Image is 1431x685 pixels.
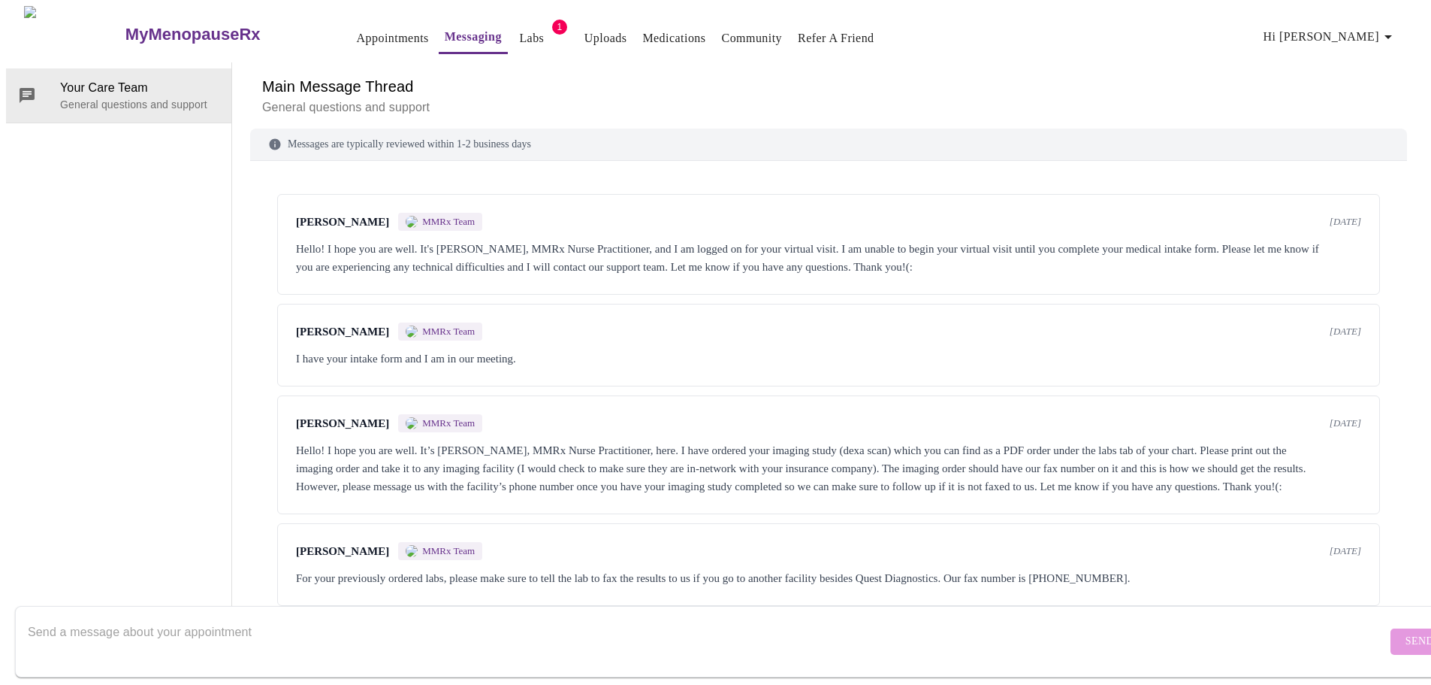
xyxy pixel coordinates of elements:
[716,23,789,53] button: Community
[28,617,1387,665] textarea: Send a message about your appointment
[552,20,567,35] span: 1
[406,417,418,429] img: MMRX
[406,216,418,228] img: MMRX
[60,79,219,97] span: Your Care Team
[296,545,389,558] span: [PERSON_NAME]
[6,68,231,123] div: Your Care TeamGeneral questions and support
[578,23,633,53] button: Uploads
[642,28,705,49] a: Medications
[1330,545,1361,557] span: [DATE]
[584,28,627,49] a: Uploads
[262,99,1395,117] p: General questions and support
[519,28,544,49] a: Labs
[798,28,874,49] a: Refer a Friend
[60,97,219,112] p: General questions and support
[351,23,435,53] button: Appointments
[445,26,502,47] a: Messaging
[508,23,556,53] button: Labs
[422,417,475,429] span: MMRx Team
[125,25,261,44] h3: MyMenopauseRx
[24,6,123,62] img: MyMenopauseRx Logo
[439,22,508,54] button: Messaging
[422,545,475,557] span: MMRx Team
[636,23,711,53] button: Medications
[123,8,320,61] a: MyMenopauseRx
[1257,22,1403,52] button: Hi [PERSON_NAME]
[250,129,1407,161] div: Messages are typically reviewed within 1-2 business days
[1330,326,1361,338] span: [DATE]
[296,569,1361,587] div: For your previously ordered labs, please make sure to tell the lab to fax the results to us if yo...
[422,326,475,338] span: MMRx Team
[296,417,389,430] span: [PERSON_NAME]
[296,216,389,229] span: [PERSON_NAME]
[296,350,1361,368] div: I have your intake form and I am in our meeting.
[422,216,475,228] span: MMRx Team
[406,545,418,557] img: MMRX
[1263,26,1397,47] span: Hi [PERSON_NAME]
[296,240,1361,276] div: Hello! I hope you are well. It's [PERSON_NAME], MMRx Nurse Practitioner, and I am logged on for y...
[296,326,389,338] span: [PERSON_NAME]
[296,441,1361,496] div: Hello! I hope you are well. It’s [PERSON_NAME], MMRx Nurse Practitioner, here. I have ordered you...
[1330,417,1361,429] span: [DATE]
[1330,216,1361,228] span: [DATE]
[792,23,880,53] button: Refer a Friend
[406,326,418,338] img: MMRX
[722,28,783,49] a: Community
[357,28,429,49] a: Appointments
[262,74,1395,99] h6: Main Message Thread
